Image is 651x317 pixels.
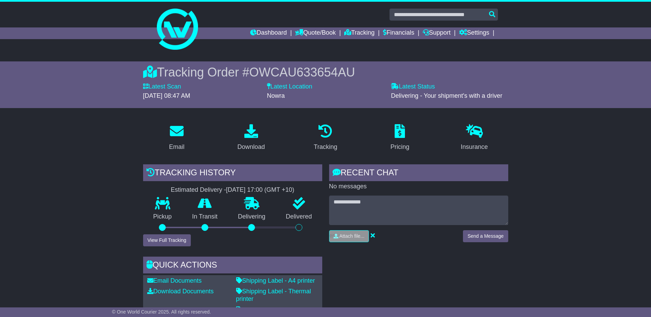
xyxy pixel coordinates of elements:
div: RECENT CHAT [329,164,508,183]
a: Tracking [309,122,341,154]
div: Pricing [391,142,409,152]
div: Insurance [461,142,488,152]
div: Tracking [314,142,337,152]
div: Email [169,142,184,152]
a: Tracking [344,27,374,39]
a: Download Documents [147,288,214,295]
button: Send a Message [463,230,508,242]
label: Latest Status [391,83,435,91]
a: Download [233,122,269,154]
p: Delivered [276,213,322,221]
p: In Transit [182,213,228,221]
div: [DATE] 17:00 (GMT +10) [226,186,294,194]
button: View Full Tracking [143,234,191,246]
div: Download [237,142,265,152]
a: Support [423,27,451,39]
span: [DATE] 08:47 AM [143,92,190,99]
a: Consignment Note [236,306,292,313]
a: Shipping Label - Thermal printer [236,288,311,302]
p: Delivering [228,213,276,221]
a: Settings [459,27,489,39]
a: Shipping Label - A4 printer [236,277,315,284]
span: © One World Courier 2025. All rights reserved. [112,309,211,315]
div: Estimated Delivery - [143,186,322,194]
label: Latest Location [267,83,312,91]
a: Dashboard [250,27,287,39]
p: No messages [329,183,508,190]
div: Tracking history [143,164,322,183]
div: Tracking Order # [143,65,508,80]
span: Nowra [267,92,285,99]
div: Quick Actions [143,257,322,275]
a: Insurance [456,122,492,154]
a: Email Documents [147,277,202,284]
a: Email [164,122,189,154]
a: Pricing [386,122,414,154]
span: OWCAU633654AU [249,65,355,79]
p: Pickup [143,213,182,221]
a: Quote/Book [295,27,336,39]
label: Latest Scan [143,83,181,91]
a: Financials [383,27,414,39]
span: Delivering - Your shipment's with a driver [391,92,502,99]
